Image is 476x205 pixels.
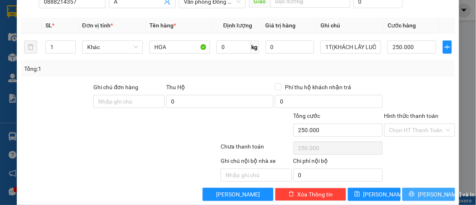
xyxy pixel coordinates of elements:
[443,41,452,54] button: plus
[82,22,113,29] span: Đơn vị tính
[149,41,210,54] input: VD: Bàn, Ghế
[203,188,274,201] button: [PERSON_NAME]
[402,188,455,201] button: printer[PERSON_NAME] và In
[289,191,294,198] span: delete
[266,22,296,29] span: Giá trị hàng
[216,190,260,199] span: [PERSON_NAME]
[266,41,314,54] input: 0
[221,169,292,182] input: Nhập ghi chú
[298,190,333,199] span: Xóa Thông tin
[348,188,401,201] button: save[PERSON_NAME]
[87,41,138,53] span: Khác
[293,113,320,119] span: Tổng cước
[275,188,346,201] button: deleteXóa Thông tin
[93,95,165,108] input: Ghi chú đơn hàng
[293,156,383,169] div: Chi phí nội bộ
[409,191,415,198] span: printer
[220,142,293,156] div: Chưa thanh toán
[24,64,185,73] div: Tổng: 1
[251,41,259,54] span: kg
[166,84,185,90] span: Thu Hộ
[384,113,439,119] label: Hình thức thanh toán
[223,22,252,29] span: Định lượng
[320,41,381,54] input: Ghi Chú
[149,22,176,29] span: Tên hàng
[50,19,138,33] b: [PERSON_NAME]
[43,47,198,99] h2: VP Nhận: Văn phòng Ba Đồn
[317,18,384,34] th: Ghi chú
[24,41,37,54] button: delete
[5,47,66,61] h2: E2F7RM7I
[388,22,416,29] span: Cước hàng
[363,190,407,199] span: [PERSON_NAME]
[93,84,138,90] label: Ghi chú đơn hàng
[443,44,451,50] span: plus
[282,83,354,92] span: Phí thu hộ khách nhận trả
[221,156,292,169] div: Ghi chú nội bộ nhà xe
[418,190,475,199] span: [PERSON_NAME] và In
[354,191,360,198] span: save
[45,22,52,29] span: SL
